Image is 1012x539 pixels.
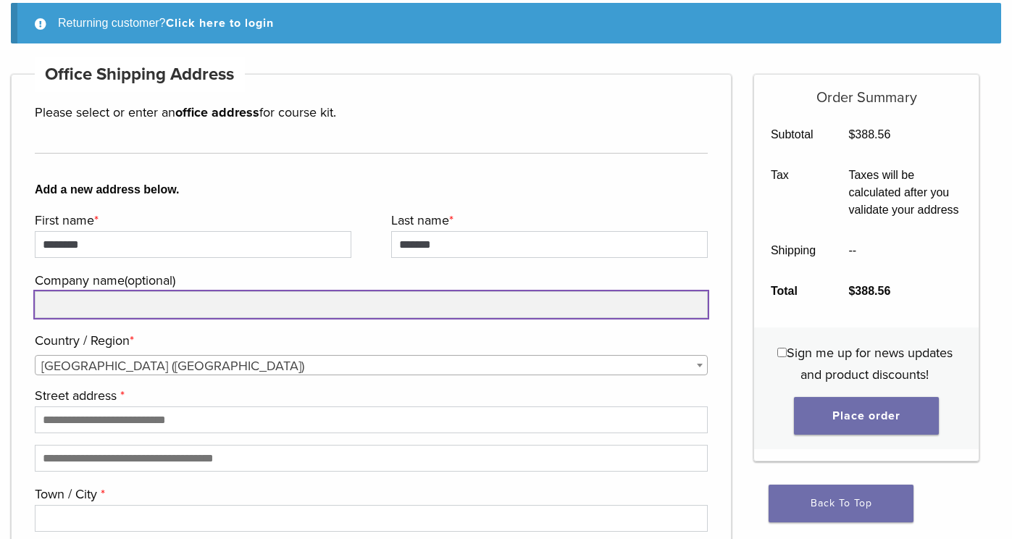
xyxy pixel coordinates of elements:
th: Shipping [754,230,832,271]
th: Total [754,271,832,312]
span: (optional) [125,272,175,288]
th: Tax [754,155,832,230]
bdi: 388.56 [848,128,890,141]
label: Country / Region [35,330,704,351]
span: Country / Region [35,355,708,375]
th: Subtotal [754,114,832,155]
span: United States (US) [35,356,707,376]
h4: Office Shipping Address [35,57,245,92]
label: Street address [35,385,704,406]
label: Company name [35,269,704,291]
a: Click here to login [166,16,274,30]
span: -- [848,244,856,256]
label: Last name [391,209,704,231]
b: Add a new address below. [35,181,708,199]
div: Returning customer? [11,3,1001,43]
span: $ [848,285,855,297]
span: Sign me up for news updates and product discounts! [787,345,953,383]
h5: Order Summary [754,75,979,106]
input: Sign me up for news updates and product discounts! [777,348,787,357]
td: Taxes will be calculated after you validate your address [832,155,979,230]
label: First name [35,209,348,231]
p: Please select or enter an for course kit. [35,101,708,123]
a: Back To Top [769,485,913,522]
button: Place order [794,397,939,435]
strong: office address [175,104,259,120]
label: Town / City [35,483,704,505]
span: $ [848,128,855,141]
bdi: 388.56 [848,285,890,297]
